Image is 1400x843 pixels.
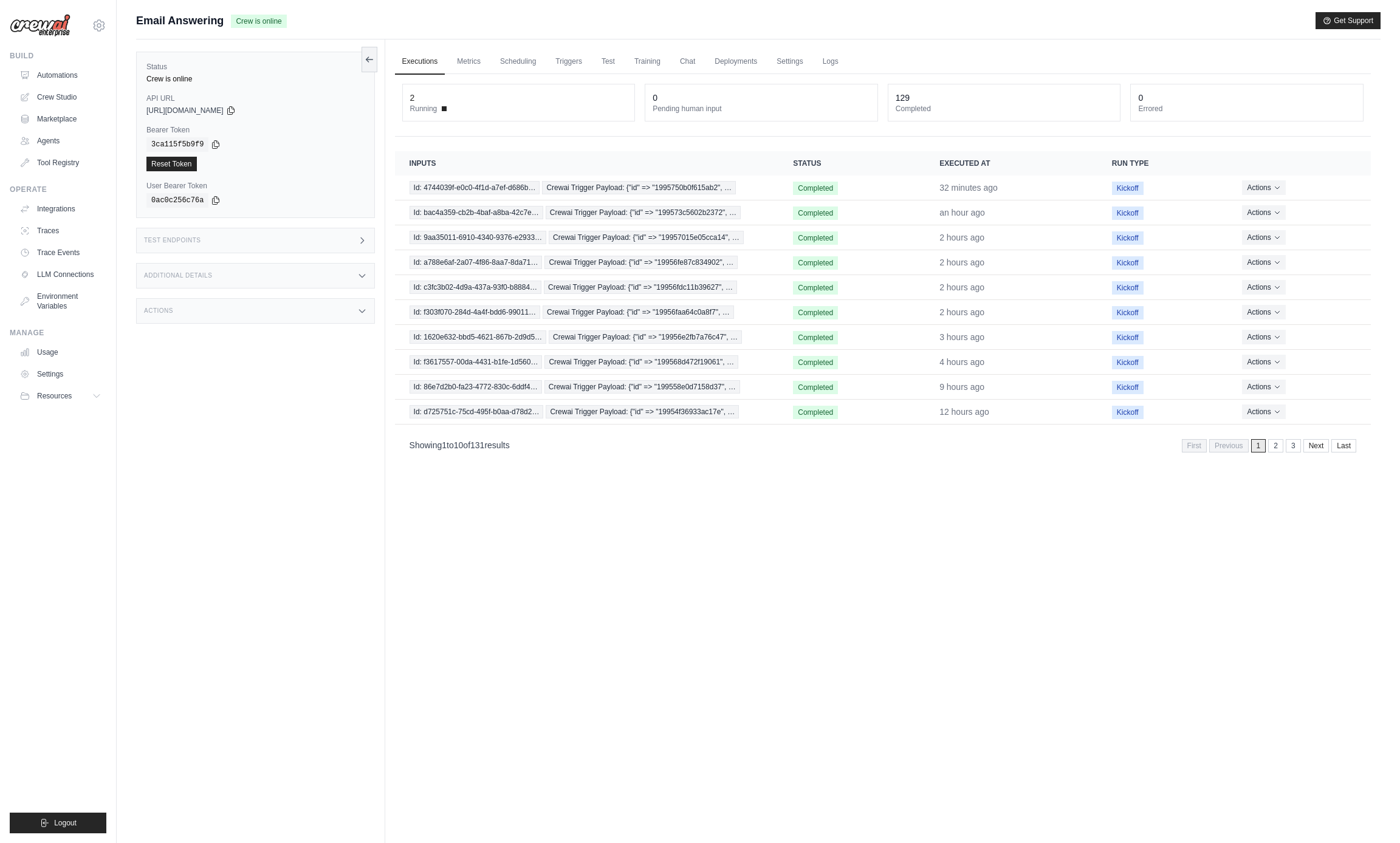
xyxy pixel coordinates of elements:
[410,181,540,194] span: Id: 4744039f-e0c0-4f1d-a7ef-d686b…
[410,281,541,294] span: Id: c3fc3b02-4d9a-437a-93f0-b8884…
[1112,206,1144,220] span: Kickoff
[793,281,838,295] span: Completed
[410,231,547,244] span: Id: 9aa35011-6910-4340-9376-e2933…
[493,49,543,75] a: Scheduling
[793,231,838,245] span: Completed
[544,256,738,269] span: Crewai Trigger Payload: {"id" => "19956fe87c834902", …
[544,380,740,394] span: Crewai Trigger Payload: {"id" => "199558e0d7158d37", …
[15,364,106,384] a: Settings
[1182,439,1356,452] nav: Pagination
[1112,331,1144,344] span: Kickoff
[939,258,984,267] time: September 17, 2025 at 11:26 CEST
[815,49,846,75] a: Logs
[1242,355,1285,369] button: Actions for execution
[15,66,106,85] a: Automations
[15,265,106,284] a: LLM Connections
[410,355,764,369] a: View execution details for Id
[939,282,984,292] time: September 17, 2025 at 11:25 CEST
[939,183,998,193] time: September 17, 2025 at 12:55 CEST
[410,355,543,369] span: Id: f3617557-00da-4431-b1fe-1d560…
[144,307,173,315] h3: Actions
[544,281,737,294] span: Crewai Trigger Payload: {"id" => "19956fdc11b39627", …
[146,137,208,152] code: 3ca115f5b9f9
[37,391,72,401] span: Resources
[410,405,764,418] a: View execution details for Id
[395,151,1371,460] section: Crew executions table
[627,49,668,75] a: Training
[793,182,838,195] span: Completed
[1112,406,1144,419] span: Kickoff
[410,380,542,394] span: Id: 86e7d2b0-fa23-4772-830c-6ddf4…
[1242,404,1285,419] button: Actions for execution
[410,256,543,269] span: Id: a788e6af-2a07-4f86-8aa7-8da71…
[410,231,764,244] a: View execution details for Id
[1112,356,1144,369] span: Kickoff
[395,429,1371,460] nav: Pagination
[1242,305,1285,319] button: Actions for execution
[10,185,106,194] div: Operate
[793,356,838,369] span: Completed
[1209,439,1249,452] span: Previous
[15,199,106,219] a: Integrations
[653,92,657,104] div: 0
[1138,104,1356,114] dt: Errored
[793,206,838,220] span: Completed
[653,104,870,114] dt: Pending human input
[1112,306,1144,319] span: Kickoff
[410,92,415,104] div: 2
[410,330,764,344] a: View execution details for Id
[769,49,810,75] a: Settings
[1242,330,1285,344] button: Actions for execution
[594,49,622,75] a: Test
[1251,439,1266,452] span: 1
[395,151,779,176] th: Inputs
[1331,439,1356,452] a: Last
[793,331,838,344] span: Completed
[778,151,925,176] th: Status
[410,256,764,269] a: View execution details for Id
[925,151,1097,176] th: Executed at
[546,405,739,418] span: Crewai Trigger Payload: {"id" => "19954f36933ac17e", …
[410,305,541,319] span: Id: f303f070-284d-4a4f-bdd6-99011…
[10,51,106,61] div: Build
[896,92,910,104] div: 129
[549,231,744,244] span: Crewai Trigger Payload: {"id" => "19957015e05cca14", …
[15,109,106,129] a: Marketplace
[10,328,106,338] div: Manage
[136,12,224,29] span: Email Answering
[549,330,742,344] span: Crewai Trigger Payload: {"id" => "19956e2fb7a76c47", …
[15,153,106,172] a: Tool Registry
[15,131,106,151] a: Agents
[544,355,738,369] span: Crewai Trigger Payload: {"id" => "199568d472f19061", …
[10,14,70,37] img: Logo
[15,287,106,316] a: Environment Variables
[939,233,984,242] time: September 17, 2025 at 11:29 CEST
[548,49,589,75] a: Triggers
[15,87,106,107] a: Crew Studio
[1182,439,1207,452] span: First
[144,272,212,279] h3: Additional Details
[410,439,510,451] p: Showing to of results
[793,406,838,419] span: Completed
[542,181,736,194] span: Crewai Trigger Payload: {"id" => "1995750b0f615ab2", …
[793,306,838,319] span: Completed
[146,62,365,72] label: Status
[410,305,764,319] a: View execution details for Id
[1268,439,1283,452] a: 2
[673,49,702,75] a: Chat
[939,357,984,367] time: September 17, 2025 at 09:22 CEST
[1112,381,1144,394] span: Kickoff
[410,206,764,219] a: View execution details for Id
[146,94,365,103] label: API URL
[146,74,365,84] div: Crew is online
[442,440,447,450] span: 1
[395,49,445,75] a: Executions
[10,813,106,833] button: Logout
[15,343,106,362] a: Usage
[15,221,106,241] a: Traces
[144,237,201,244] h3: Test Endpoints
[470,440,484,450] span: 131
[707,49,764,75] a: Deployments
[410,104,437,114] span: Running
[15,243,106,262] a: Trace Events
